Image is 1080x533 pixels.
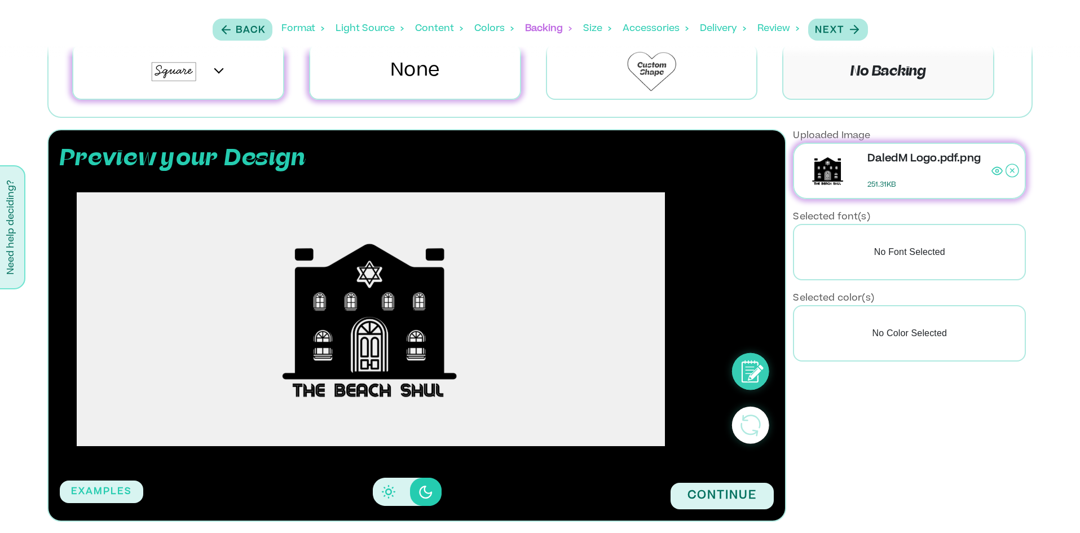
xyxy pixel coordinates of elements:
[867,152,981,180] p: DaledM Logo.pdf.png
[671,483,774,509] button: Continue
[281,11,324,46] div: Format
[373,478,442,506] div: Disabled elevation buttons
[700,11,746,46] div: Delivery
[474,11,514,46] div: Colors
[213,19,272,41] button: Back
[800,143,856,199] img: noImage
[336,11,404,46] div: Light Source
[782,43,994,100] p: No Backing
[525,11,572,46] div: Backing
[793,129,870,143] p: Uploaded Image
[808,19,868,41] button: Next
[793,224,1026,280] p: No Font Selected
[1024,479,1080,533] iframe: Chat Widget
[60,481,143,503] button: EXAMPLES
[236,24,266,37] p: Back
[390,58,439,85] p: None
[793,210,870,224] p: Selected font(s)
[793,305,1026,362] p: No Color Selected
[415,11,463,46] div: Content
[867,180,981,190] p: 251.31 KB
[623,11,689,46] div: Accessories
[815,24,844,37] p: Next
[583,11,611,46] div: Size
[757,11,799,46] div: Review
[146,58,202,86] img: Img Image NaN
[60,142,306,175] p: Preview your Design
[793,292,874,305] p: Selected color(s)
